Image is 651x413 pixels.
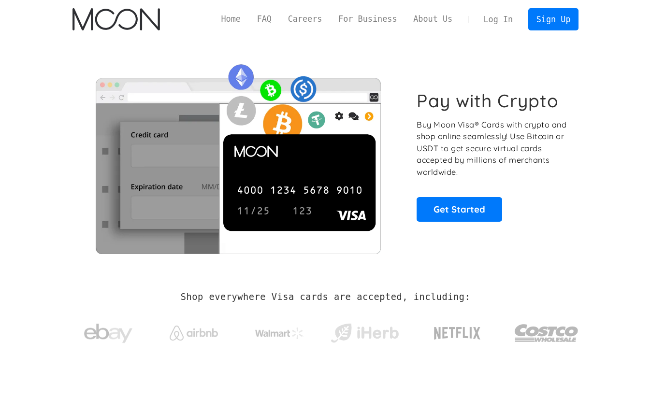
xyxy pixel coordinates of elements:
img: Costco [514,315,579,351]
img: Moon Cards let you spend your crypto anywhere Visa is accepted. [72,57,404,254]
a: Home [213,13,249,25]
a: For Business [330,13,405,25]
img: ebay [84,318,132,349]
p: Buy Moon Visa® Cards with crypto and shop online seamlessly! Use Bitcoin or USDT to get secure vi... [417,119,568,178]
img: Netflix [433,321,481,345]
h2: Shop everywhere Visa cards are accepted, including: [181,292,470,302]
img: iHerb [329,321,401,346]
a: ebay [72,309,145,354]
a: iHerb [329,311,401,351]
a: Get Started [417,197,502,221]
a: Log In [476,9,521,30]
a: About Us [405,13,461,25]
a: Airbnb [158,316,230,345]
a: Sign Up [528,8,579,30]
a: home [72,8,160,30]
a: Walmart [243,318,315,344]
a: Netflix [414,312,501,350]
a: FAQ [249,13,280,25]
a: Costco [514,305,579,356]
h1: Pay with Crypto [417,90,559,112]
img: Walmart [255,328,304,339]
img: Airbnb [170,326,218,341]
a: Careers [280,13,330,25]
img: Moon Logo [72,8,160,30]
